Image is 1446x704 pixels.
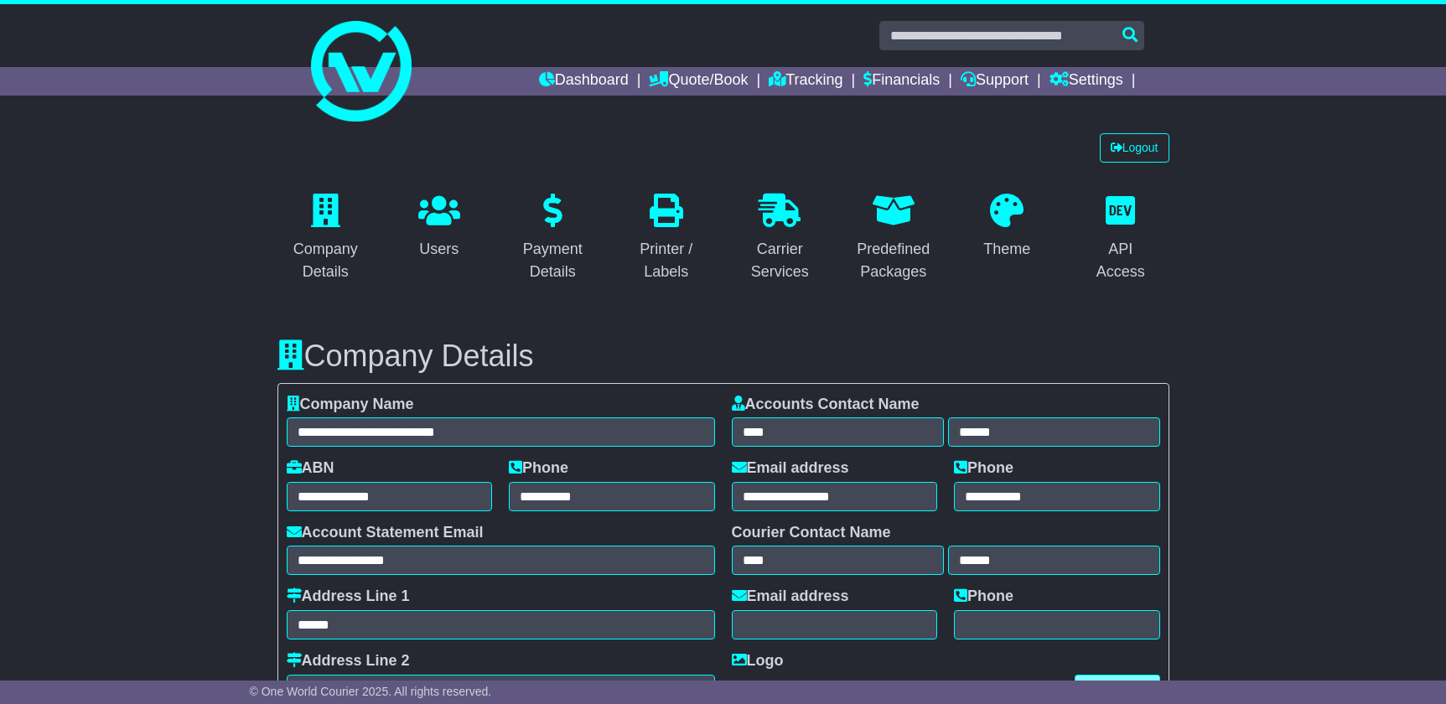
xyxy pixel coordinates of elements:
label: Courier Contact Name [732,524,891,542]
div: Predefined Packages [856,238,931,283]
div: Company Details [288,238,364,283]
a: Theme [972,188,1041,267]
label: Account Statement Email [287,524,484,542]
a: Dashboard [539,67,629,96]
label: Phone [954,459,1013,478]
a: Support [961,67,1029,96]
div: Users [418,238,460,261]
label: Email address [732,588,849,606]
label: Company Name [287,396,414,414]
label: ABN [287,459,334,478]
a: Financials [863,67,940,96]
a: Printer / Labels [618,188,715,289]
a: Users [407,188,471,267]
a: Predefined Packages [845,188,942,289]
label: Address Line 2 [287,652,410,670]
label: Address Line 1 [287,588,410,606]
label: Accounts Contact Name [732,396,920,414]
label: Phone [954,588,1013,606]
a: Carrier Services [732,188,829,289]
a: Payment Details [505,188,602,289]
span: © One World Courier 2025. All rights reserved. [250,685,492,698]
a: Company Details [277,188,375,289]
h3: Company Details [277,339,1169,373]
div: Carrier Services [743,238,818,283]
a: Tracking [769,67,842,96]
div: Printer / Labels [629,238,704,283]
a: Logout [1100,133,1169,163]
label: Phone [509,459,568,478]
a: API Access [1072,188,1169,289]
a: Quote/Book [649,67,748,96]
div: Theme [983,238,1030,261]
div: API Access [1083,238,1158,283]
div: Payment Details [516,238,591,283]
label: Logo [732,652,784,670]
label: Email address [732,459,849,478]
a: Settings [1050,67,1123,96]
